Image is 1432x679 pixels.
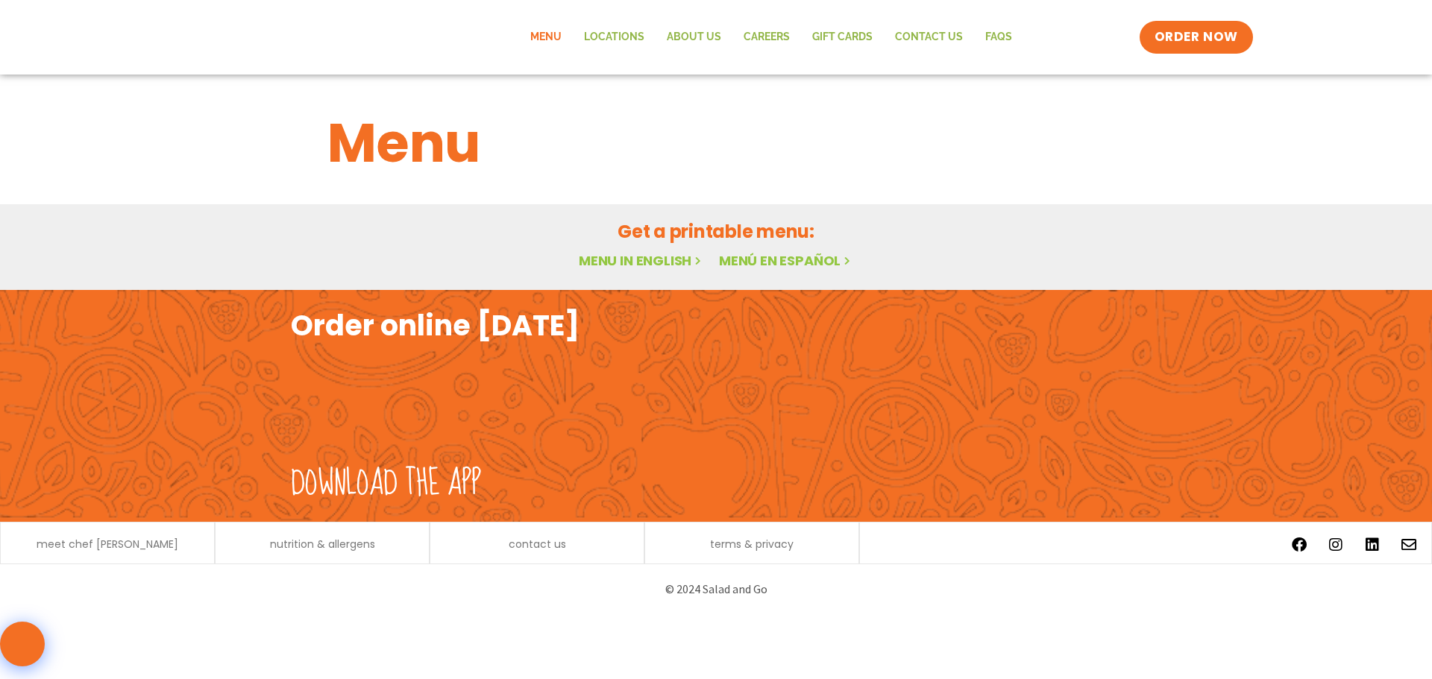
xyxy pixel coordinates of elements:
[519,20,573,54] a: Menu
[573,20,656,54] a: Locations
[327,103,1105,183] h1: Menu
[974,20,1023,54] a: FAQs
[1155,28,1238,46] span: ORDER NOW
[298,579,1134,599] p: © 2024 Salad and Go
[938,350,1141,462] img: google_play
[719,251,853,270] a: Menú en español
[179,7,403,67] img: new-SAG-logo-768×292
[732,20,801,54] a: Careers
[656,20,732,54] a: About Us
[519,20,1023,54] nav: Menu
[37,539,178,549] a: meet chef [PERSON_NAME]
[801,20,884,54] a: GIFT CARDS
[579,251,704,270] a: Menu in English
[884,20,974,54] a: Contact Us
[270,539,375,549] a: nutrition & allergens
[327,218,1105,244] h2: Get a printable menu:
[291,307,580,344] h2: Order online [DATE]
[720,350,923,462] img: appstore
[509,539,566,549] a: contact us
[1140,21,1253,54] a: ORDER NOW
[1,623,43,665] img: wpChatIcon
[291,344,515,455] img: fork
[710,539,794,549] a: terms & privacy
[291,463,481,505] h2: Download the app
